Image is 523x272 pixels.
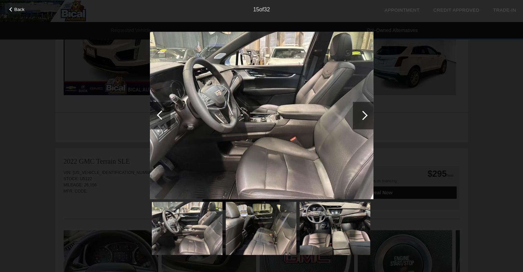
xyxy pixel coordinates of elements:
[433,8,479,13] a: Credit Approved
[226,202,296,255] img: 16.jpg
[150,32,373,199] img: 15.jpg
[384,8,420,13] a: Appointment
[493,8,516,13] a: Trade-In
[152,202,222,255] img: 15.jpg
[299,202,370,255] img: 17.jpg
[14,7,25,12] span: Back
[264,7,270,12] span: 32
[253,7,259,12] span: 15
